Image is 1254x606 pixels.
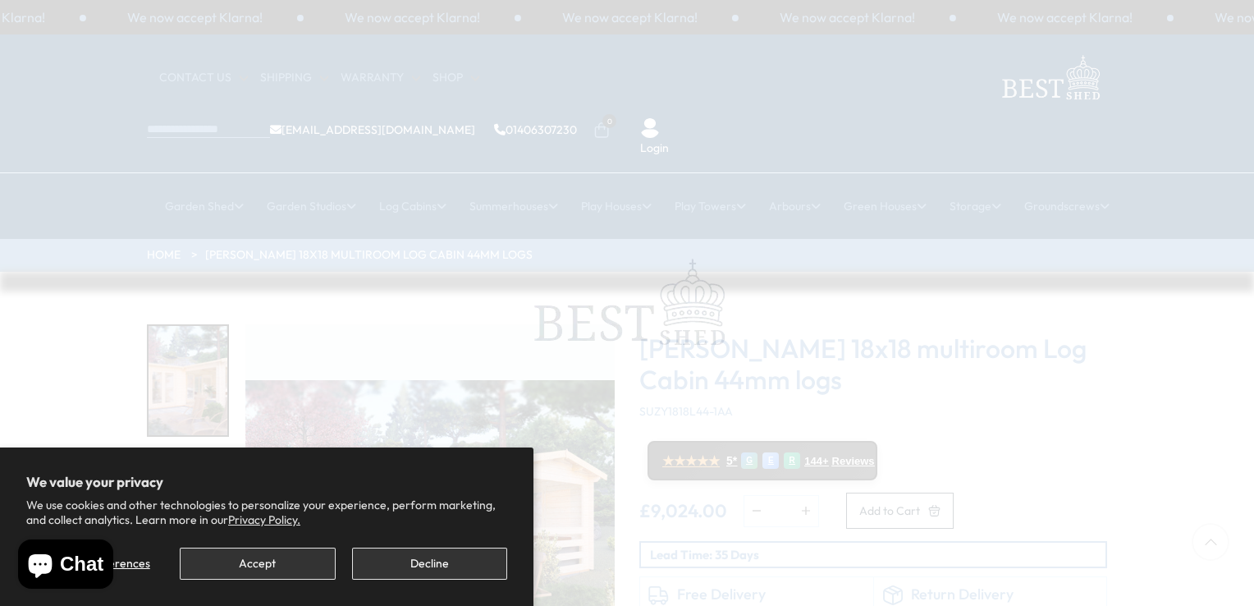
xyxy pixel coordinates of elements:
[228,512,300,527] a: Privacy Policy.
[26,498,507,527] p: We use cookies and other technologies to personalize your experience, perform marketing, and coll...
[13,539,118,593] inbox-online-store-chat: Shopify online store chat
[26,474,507,490] h2: We value your privacy
[352,548,507,580] button: Decline
[180,548,335,580] button: Accept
